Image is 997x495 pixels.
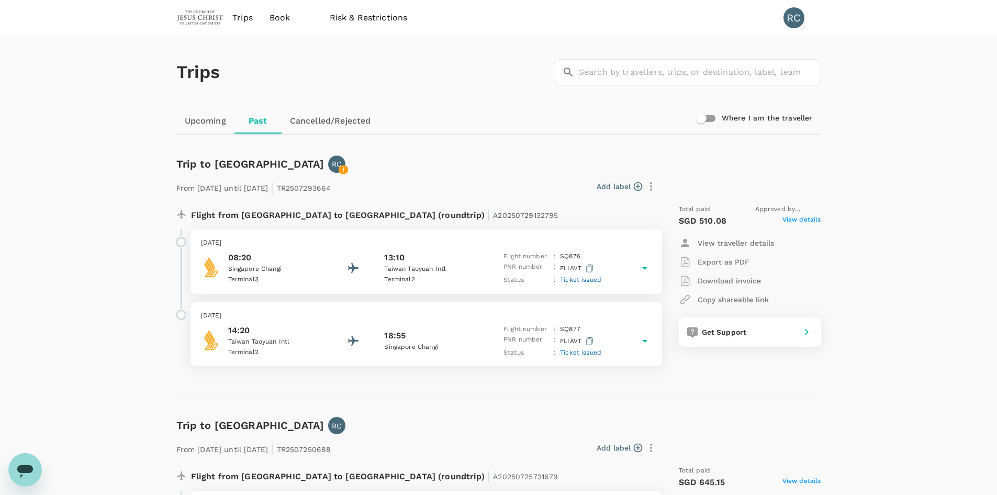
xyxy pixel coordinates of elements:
[679,476,725,489] p: SGD 645.15
[282,108,379,134] a: Cancelled/Rejected
[232,12,253,24] span: Trips
[270,12,290,24] span: Book
[201,238,652,248] p: [DATE]
[176,6,225,29] img: The Malaysian Church of Jesus Christ of Latter-day Saints
[503,262,550,275] p: PNR number
[503,335,550,348] p: PNR number
[176,417,324,434] h6: Trip to [GEOGRAPHIC_DATA]
[228,274,322,285] p: Terminal 3
[560,324,580,335] p: SQ 877
[228,347,322,358] p: Terminal 2
[176,438,331,457] p: From [DATE] until [DATE] TR2507250688
[228,251,322,264] p: 08:20
[234,108,282,134] a: Past
[597,181,642,192] button: Add label
[271,442,274,456] span: |
[554,262,556,275] p: :
[554,275,556,285] p: :
[487,207,490,222] span: |
[228,324,322,337] p: 14:20
[679,271,761,290] button: Download invoice
[384,264,478,274] p: Taiwan Taoyuan Intl
[201,329,222,350] img: Singapore Airlines
[384,329,406,342] p: 18:55
[560,276,601,283] span: Ticket issued
[698,294,769,305] p: Copy shareable link
[176,108,234,134] a: Upcoming
[722,113,813,124] h6: Where I am the traveller
[228,337,322,347] p: Taiwan Taoyuan Intl
[503,251,550,262] p: Flight number
[560,262,596,275] p: FLIAVT
[201,311,652,321] p: [DATE]
[782,476,821,489] span: View details
[384,274,478,285] p: Terminal 2
[554,251,556,262] p: :
[493,211,558,219] span: A20250729132795
[560,251,580,262] p: SQ 876
[503,348,550,358] p: Status
[554,348,556,358] p: :
[332,159,342,169] p: RC
[755,204,821,215] span: Approved by
[679,466,711,476] span: Total paid
[698,238,774,248] p: View traveller details
[554,324,556,335] p: :
[702,328,747,336] span: Get Support
[201,257,222,278] img: Singapore Airlines
[679,215,727,227] p: SGD 510.08
[698,276,761,286] p: Download invoice
[560,349,601,356] span: Ticket issued
[560,335,596,348] p: FLIAVT
[503,324,550,335] p: Flight number
[698,257,749,267] p: Export as PDF
[176,156,324,172] h6: Trip to [GEOGRAPHIC_DATA]
[782,215,821,227] span: View details
[493,472,558,481] span: A20250725731679
[8,453,42,487] iframe: Button to launch messaging window
[191,466,558,485] p: Flight from [GEOGRAPHIC_DATA] to [GEOGRAPHIC_DATA] (roundtrip)
[783,7,804,28] div: RC
[332,421,342,431] p: RC
[679,204,711,215] span: Total paid
[679,290,769,309] button: Copy shareable link
[176,36,220,108] h1: Trips
[191,204,558,223] p: Flight from [GEOGRAPHIC_DATA] to [GEOGRAPHIC_DATA] (roundtrip)
[503,275,550,285] p: Status
[228,264,322,274] p: Singapore Changi
[579,59,821,85] input: Search by travellers, trips, or destination, label, team
[679,252,749,271] button: Export as PDF
[271,180,274,195] span: |
[176,177,331,196] p: From [DATE] until [DATE] TR2507293664
[330,12,408,24] span: Risk & Restrictions
[679,234,774,252] button: View traveller details
[384,342,478,353] p: Singapore Changi
[487,469,490,483] span: |
[384,251,405,264] p: 13:10
[554,335,556,348] p: :
[597,443,642,453] button: Add label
